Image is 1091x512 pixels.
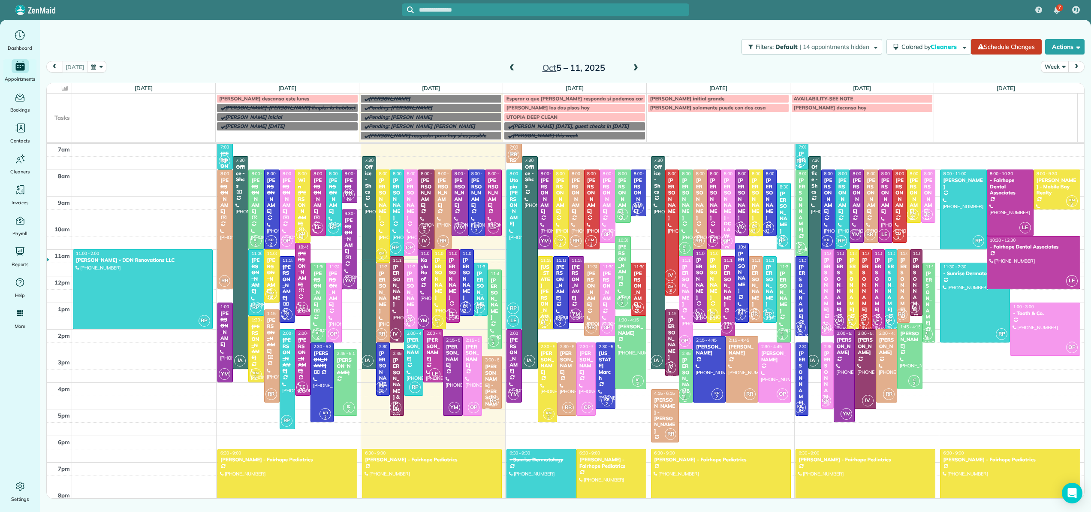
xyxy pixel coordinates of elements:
[913,257,920,312] div: [PERSON_NAME]
[909,177,918,214] div: [PERSON_NAME]
[344,177,355,214] div: [PERSON_NAME]
[741,39,882,55] button: Filters: Default | 14 appointments hidden
[555,240,566,248] small: 3
[462,257,471,300] div: [PERSON_NAME]
[449,251,472,256] span: 11:00 - 1:45
[392,177,401,221] div: [PERSON_NAME]
[751,264,760,307] div: [PERSON_NAME]
[881,177,890,214] div: [PERSON_NAME]
[540,264,551,326] div: [US_STATE][PERSON_NAME]
[779,191,788,234] div: [PERSON_NAME]
[393,171,416,176] span: 8:00 - 11:15
[434,257,443,300] div: [PERSON_NAME]
[650,104,766,111] span: [PERSON_NAME] solamente puede con dos casa
[989,177,1031,196] div: - Fairhope Dental Associates
[654,164,663,195] div: Office - Shcs
[707,235,718,247] span: LE
[738,244,761,250] span: 10:45 - 1:45
[345,211,368,216] span: 9:30 - 12:30
[679,247,690,255] small: 2
[1019,222,1031,233] span: LE
[299,231,305,236] span: KM
[822,240,832,248] small: 2
[75,257,210,263] div: [PERSON_NAME] - DDN Renovations LLC
[407,177,416,221] div: [PERSON_NAME]
[867,171,890,176] span: 8:00 - 10:45
[943,171,966,176] span: 8:00 - 11:00
[542,62,557,73] span: Oct
[3,28,36,52] a: Dashboard
[875,251,898,256] span: 11:00 - 2:00
[780,184,803,190] span: 8:30 - 11:00
[910,211,916,215] span: KM
[837,251,860,256] span: 11:00 - 2:00
[990,237,1016,243] span: 10:30 - 12:30
[369,132,486,139] span: [PERSON_NAME] reagedar para hoy si es posible
[777,235,788,247] span: RP
[913,251,936,256] span: 11:00 - 1:30
[621,211,624,215] span: IC
[313,177,323,214] div: [PERSON_NAME]
[3,183,36,207] a: Invoices
[1037,171,1057,176] span: 8:00 - 9:30
[251,171,274,176] span: 8:00 - 11:00
[471,171,494,176] span: 8:00 - 10:30
[10,106,30,114] span: Bookings
[282,177,292,214] div: [PERSON_NAME]
[556,171,579,176] span: 8:00 - 11:00
[738,171,761,176] span: 8:00 - 10:30
[541,171,564,176] span: 8:00 - 11:00
[8,44,32,52] span: Dashboard
[219,155,230,167] span: RP
[696,177,705,221] div: [PERSON_NAME]
[696,251,719,256] span: 11:00 - 1:45
[512,123,629,129] span: [PERSON_NAME] [DATE], guest checks in [DATE]
[618,177,628,214] div: [PERSON_NAME]
[312,222,323,233] span: LE
[853,85,871,91] a: [DATE]
[735,222,746,233] span: YM
[838,177,847,214] div: [PERSON_NAME]
[251,177,261,214] div: [PERSON_NAME]
[710,257,719,300] div: [PERSON_NAME]
[407,6,414,13] svg: Focus search
[571,177,582,214] div: [PERSON_NAME]
[738,177,747,221] div: [PERSON_NAME]
[422,85,440,91] a: [DATE]
[376,254,387,262] small: 3
[766,224,771,229] span: KR
[419,228,430,236] small: 2
[798,264,806,319] div: [PERSON_NAME]
[3,214,36,238] a: Payroll
[794,155,806,167] span: RP
[437,171,461,176] span: 8:00 - 11:00
[668,177,677,221] div: [PERSON_NAME]
[3,59,36,83] a: Appointments
[886,39,971,55] button: Colored byCleaners
[895,171,919,176] span: 8:00 - 10:45
[654,158,675,163] span: 7:30 - 3:30
[618,237,641,243] span: 10:30 - 1:15
[298,177,308,227] div: Win [PERSON_NAME]
[571,264,582,301] div: [PERSON_NAME]
[12,229,28,238] span: Payroll
[298,244,321,250] span: 10:45 - 1:30
[874,257,882,312] div: [PERSON_NAME]
[225,114,282,120] span: [PERSON_NAME] inicial
[344,217,355,254] div: [PERSON_NAME]
[525,158,545,163] span: 7:30 - 3:30
[921,209,933,220] span: OP
[723,264,732,307] div: [PERSON_NAME]
[463,251,486,256] span: 11:00 - 1:30
[635,204,640,209] span: KR
[268,237,274,242] span: KR
[633,177,644,214] div: [PERSON_NAME]
[766,258,789,263] span: 11:15 - 1:45
[1048,1,1066,20] div: 7 unread notifications
[437,177,449,208] div: [PERSON_NAME]
[756,43,774,51] span: Filters:
[587,171,610,176] span: 8:00 - 11:00
[369,123,475,129] span: Pending: [PERSON_NAME] [PERSON_NAME]
[901,43,960,51] span: Colored by
[852,177,861,214] div: [PERSON_NAME]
